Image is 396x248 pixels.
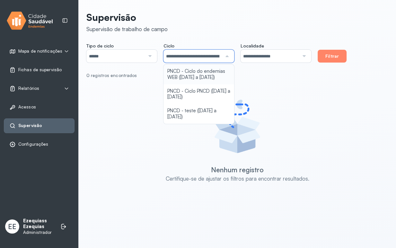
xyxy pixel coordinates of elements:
[18,86,39,91] span: Relatórios
[163,84,234,104] li: PNCD - Ciclo PNCD ([DATE] a [DATE])
[9,123,69,129] a: Supervisão
[23,218,54,230] p: Ezequiass Ezequias
[9,67,69,73] a: Fichas de supervisão
[23,230,54,235] p: Administrador
[18,141,48,147] span: Configurações
[7,10,53,31] img: logo.svg
[163,64,234,84] li: PNCD - Ciclo do endemias WEB ([DATE] a [DATE])
[163,104,234,124] li: PNCD - teste ([DATE] a [DATE])
[9,104,69,110] a: Acessos
[18,123,42,128] span: Supervisão
[18,104,36,110] span: Acessos
[211,166,264,174] div: Nenhum registro
[208,98,266,155] img: Imagem de Empty State
[166,175,309,182] div: Certifique-se de ajustar os filtros para encontrar resultados.
[241,43,264,49] span: Localidade
[8,222,16,231] span: EE
[86,26,168,32] div: Supervisão de trabalho de campo
[9,141,69,148] a: Configurações
[18,48,62,54] span: Mapa de notificações
[86,12,168,23] p: Supervisão
[318,50,347,63] button: Filtrar
[18,67,62,73] span: Fichas de supervisão
[86,73,383,78] div: 0 registros encontrados
[163,43,174,49] span: Ciclo
[86,43,114,49] span: Tipo de ciclo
